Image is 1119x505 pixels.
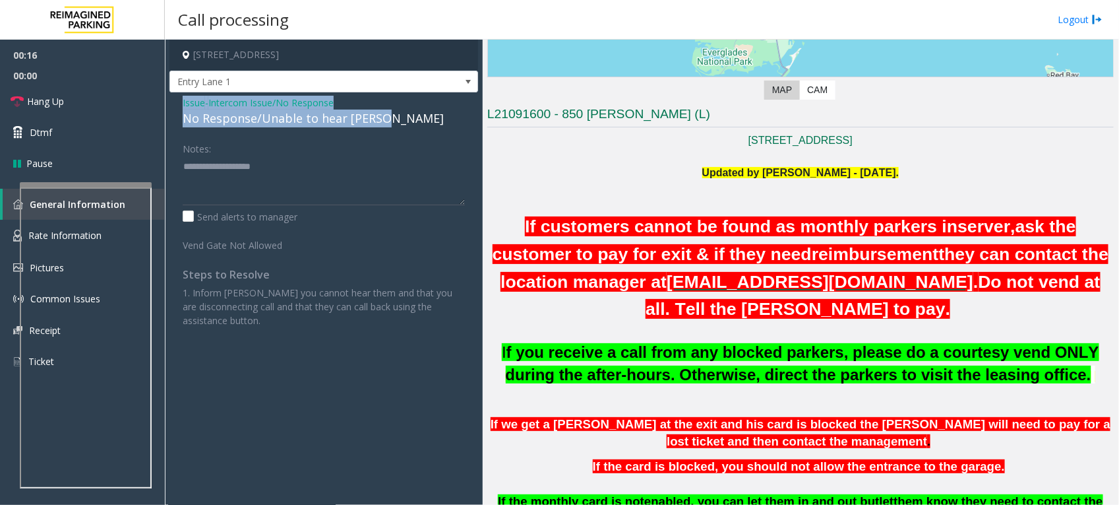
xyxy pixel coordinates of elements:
img: 'icon' [13,199,23,209]
img: 'icon' [13,294,24,304]
span: Issue [183,96,205,110]
span: If customers cannot be found as monthly parkers in [525,217,957,236]
span: server, [957,217,1015,236]
span: Hang Up [27,94,64,108]
img: 'icon' [13,263,23,272]
span: . [927,434,930,448]
h3: Call processing [171,3,295,36]
span: I [502,343,1099,384]
span: - [205,96,334,109]
h4: [STREET_ADDRESS] [169,40,478,71]
img: 'icon' [13,356,22,368]
span: Updated by [PERSON_NAME] - [DATE]. [702,167,899,178]
label: Notes: [183,137,211,156]
span: Intercom Issue/No Response [208,96,334,110]
h4: Steps to Resolve [183,269,465,281]
font: [EMAIL_ADDRESS][DOMAIN_NAME] [667,272,973,292]
font: . [973,272,978,292]
span: If we get a [PERSON_NAME] at the exit and his card is blocked the [PERSON_NAME] will need to pay ... [491,417,1110,449]
h3: L21091600 - 850 [PERSON_NAME] (L) [487,106,1114,127]
span: Pause [26,156,53,170]
label: Send alerts to manager [183,210,297,224]
a: Logout [1058,13,1103,26]
b: f you receive a call from any blocked parkers, please do a courtesy vend ONLY during the after-ho... [506,343,1099,384]
a: [STREET_ADDRESS] [748,135,853,146]
label: Map [764,81,800,100]
p: 1. Inform [PERSON_NAME] you cannot hear them and that you are disconnecting call and that they ca... [183,286,465,327]
label: Vend Gate Not Allowed [179,234,300,252]
span: reimbursement [812,244,939,265]
span: Dtmf [30,125,52,139]
span: they can contact the location manager at [500,244,1108,292]
img: 'icon' [13,230,22,242]
img: logout [1092,13,1103,26]
div: No Response/Unable to hear [PERSON_NAME] [183,110,465,127]
img: 'icon' [13,326,22,335]
label: CAM [799,81,835,100]
a: General Information [3,189,165,220]
span: Entry Lane 1 [170,71,416,92]
span: ask the customer to pay for exit & if they need [493,217,1076,264]
font: Do not vend at all. Tell the [PERSON_NAME] to pay. [646,272,1100,320]
span: If the card is blocked, you should not allow the entrance to the garage. [593,459,1005,473]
